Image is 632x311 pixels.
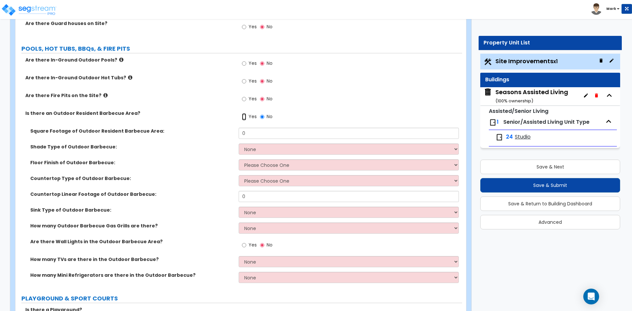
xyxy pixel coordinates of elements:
[103,93,108,98] i: click for more info!
[25,74,234,81] label: Are there In-Ground Outdoor Hot Tubs?
[30,272,234,278] label: How many Mini Refrigerators are there in the Outdoor Barbecue?
[30,128,234,134] label: Square Footage of Outdoor Resident Barbecue Area:
[484,88,492,96] img: building.svg
[480,160,620,174] button: Save & Next
[495,133,503,141] img: door.png
[242,60,246,67] input: Yes
[267,60,273,66] span: No
[30,175,234,182] label: Countertop Type of Outdoor Barbecue:
[484,39,617,47] div: Property Unit List
[484,58,492,66] img: Construction.png
[480,215,620,229] button: Advanced
[489,118,497,126] img: door.png
[30,207,234,213] label: Sink Type of Outdoor Barbecue:
[25,92,234,99] label: Are there Fire Pits on the Site?
[1,3,57,16] img: logo_pro_r.png
[606,6,616,11] b: Mark
[260,95,264,103] input: No
[25,20,234,27] label: Are there Guard houses on Site?
[591,3,602,15] img: avatar.png
[267,23,273,30] span: No
[242,95,246,103] input: Yes
[583,289,599,304] div: Open Intercom Messenger
[30,256,234,263] label: How many TVs are there in the Outdoor Barbecue?
[260,23,264,31] input: No
[21,294,462,303] label: PLAYGROUND & SPORT COURTS
[495,57,558,65] span: Site Improvements
[497,118,499,126] span: 1
[260,242,264,249] input: No
[267,95,273,102] span: No
[260,78,264,85] input: No
[21,44,462,53] label: POOLS, HOT TUBS, BBQs, & FIRE PITS
[30,191,234,197] label: Countertop Linear Footage of Outdoor Barbecue:
[484,88,568,105] span: Seasons Assisted Living
[489,107,548,115] small: Assisted/Senior Living
[495,88,568,105] div: Seasons Assisted Living
[503,118,590,126] span: Senior/Assisted Living Unit Type
[485,76,615,84] div: Buildings
[249,242,257,248] span: Yes
[242,242,246,249] input: Yes
[25,110,234,117] label: Is there an Outdoor Resident Barbecue Area?
[515,133,531,141] span: Studio
[30,222,234,229] label: How many Outdoor Barbecue Gas Grills are there?
[30,143,234,150] label: Shade Type of Outdoor Barbecue:
[260,113,264,120] input: No
[495,98,533,104] small: ( 100 % ownership)
[242,113,246,120] input: Yes
[267,242,273,248] span: No
[25,57,234,63] label: Are there In-Ground Outdoor Pools?
[249,78,257,84] span: Yes
[249,113,257,120] span: Yes
[267,78,273,84] span: No
[242,78,246,85] input: Yes
[506,133,513,141] span: 24
[30,238,234,245] label: Are there Wall Lights in the Outdoor Barbecue Area?
[480,178,620,193] button: Save & Submit
[242,23,246,31] input: Yes
[267,113,273,120] span: No
[260,60,264,67] input: No
[249,60,257,66] span: Yes
[119,57,123,62] i: click for more info!
[480,196,620,211] button: Save & Return to Building Dashboard
[553,58,558,65] small: x1
[249,95,257,102] span: Yes
[128,75,132,80] i: click for more info!
[30,159,234,166] label: Floor Finish of Outdoor Barbecue:
[249,23,257,30] span: Yes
